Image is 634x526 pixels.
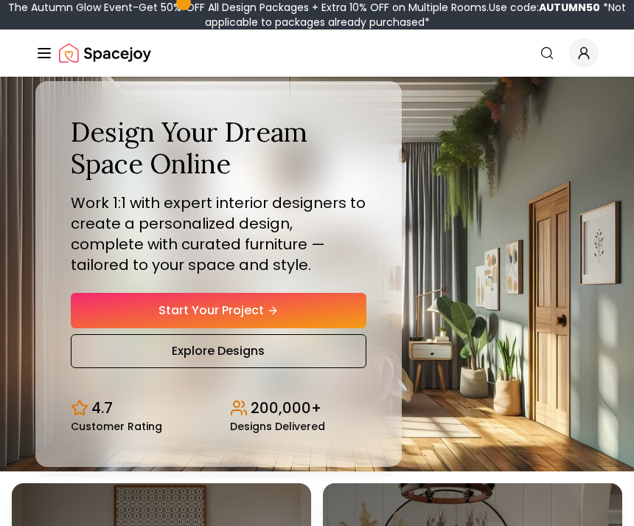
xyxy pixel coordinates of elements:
[71,421,162,432] small: Customer Rating
[71,334,366,368] a: Explore Designs
[71,117,366,180] h1: Design Your Dream Space Online
[35,30,599,77] nav: Global
[230,421,325,432] small: Designs Delivered
[71,293,366,328] a: Start Your Project
[71,386,366,432] div: Design stats
[71,193,366,275] p: Work 1:1 with expert interior designers to create a personalized design, complete with curated fu...
[59,38,151,68] a: Spacejoy
[251,398,321,418] p: 200,000+
[59,38,151,68] img: Spacejoy Logo
[91,398,113,418] p: 4.7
